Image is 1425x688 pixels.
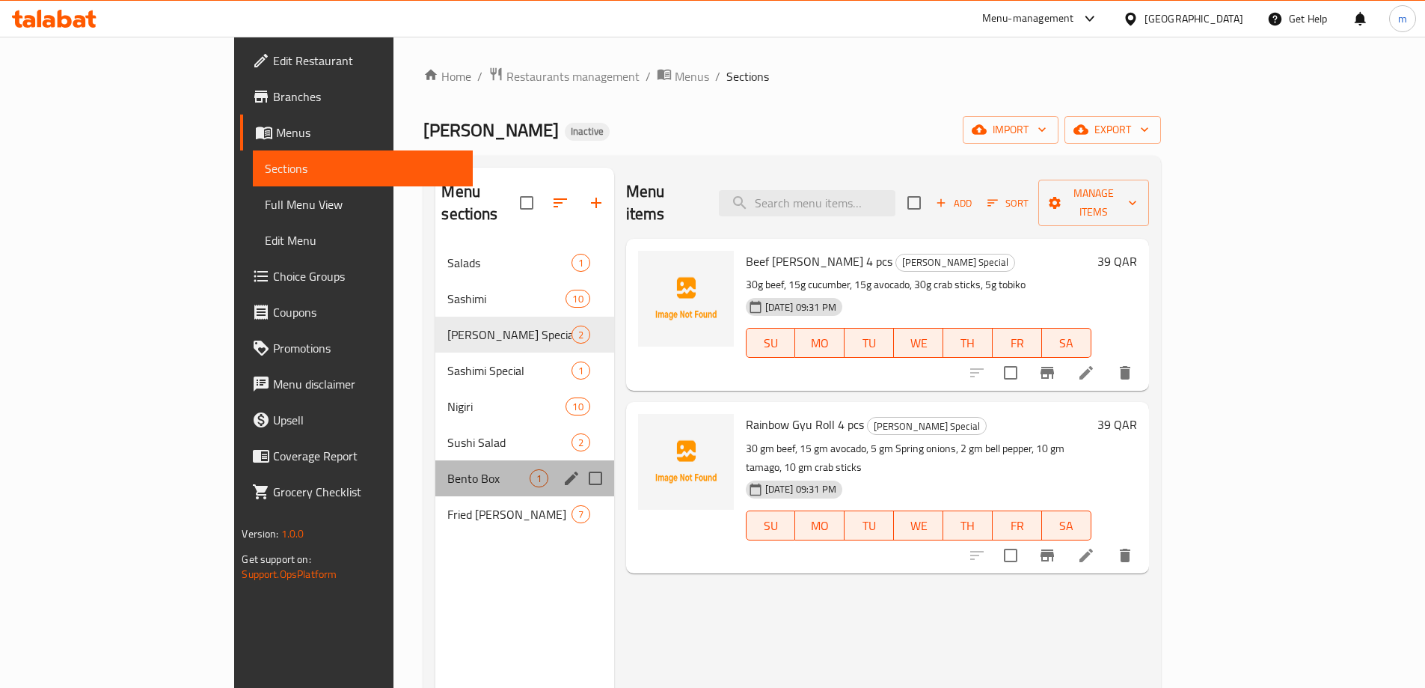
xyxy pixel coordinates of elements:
span: 1 [530,472,548,486]
h2: Menu sections [441,180,519,225]
span: import [975,121,1046,139]
li: / [646,67,651,85]
button: Sort [984,192,1032,215]
span: WE [900,515,937,537]
button: FR [993,511,1042,541]
span: export [1076,121,1149,139]
span: Select to update [995,357,1026,389]
span: [PERSON_NAME] Special [868,418,986,435]
button: FR [993,328,1042,358]
span: 10 [566,400,589,414]
div: Nigiri10 [435,389,613,424]
span: Get support on: [242,550,310,569]
div: Bento Box1edit [435,460,613,496]
span: [DATE] 09:31 PM [759,482,842,496]
span: Inactive [565,125,610,138]
span: SA [1048,515,1085,537]
span: [DATE] 09:31 PM [759,300,842,314]
span: Sashimi [447,290,566,308]
span: Bento Box [447,469,529,487]
button: WE [894,511,943,541]
button: SU [746,328,796,358]
span: WE [900,332,937,354]
div: items [571,505,590,523]
p: 30 gm beef, 15 gm avocado, 5 gm Spring onions, 2 gm bell pepper, 10 gm tamago, 10 gm crab sticks [746,439,1091,477]
a: Support.OpsPlatform [242,564,337,584]
h6: 39 QAR [1097,414,1137,435]
h6: 39 QAR [1097,251,1137,272]
span: SA [1048,332,1085,354]
span: Edit Restaurant [273,52,460,70]
span: Version: [242,524,278,544]
div: [PERSON_NAME] Special2 [435,317,613,353]
li: / [477,67,482,85]
nav: Menu sections [435,239,613,538]
a: Menu disclaimer [240,366,472,402]
button: MO [795,328,845,358]
span: Sushi Salad [447,433,571,451]
span: TU [851,332,888,354]
div: Menu-management [982,10,1074,28]
img: Beef Teriyaki Maki 4 pcs [638,251,734,347]
span: Upsell [273,411,460,429]
a: Branches [240,79,472,115]
a: Edit Restaurant [240,43,472,79]
span: Promotions [273,339,460,357]
a: Sections [253,150,472,186]
div: Fried [PERSON_NAME]7 [435,496,613,532]
span: 1.0.0 [281,524,304,544]
a: Coverage Report [240,438,472,474]
a: Upsell [240,402,472,438]
span: Edit Menu [265,231,460,249]
a: Choice Groups [240,258,472,294]
span: 7 [572,508,589,522]
a: Restaurants management [488,67,640,86]
button: Manage items [1038,180,1149,226]
p: 30g beef, 15g cucumber, 15g avocado, 30g crab sticks, 5g tobiko [746,275,1091,294]
span: Coupons [273,303,460,321]
span: Rainbow Gyu Roll 4 pcs [746,413,864,436]
div: Sashimi Special1 [435,353,613,389]
span: SU [753,332,790,354]
span: [PERSON_NAME] Special [896,254,1014,271]
span: Beef [PERSON_NAME] 4 pcs [746,250,892,273]
button: TH [943,511,993,541]
a: Menus [657,67,709,86]
span: Sections [265,159,460,177]
span: TH [949,332,987,354]
span: Branches [273,88,460,106]
button: WE [894,328,943,358]
span: Restaurants management [506,67,640,85]
a: Promotions [240,330,472,366]
button: TU [845,328,894,358]
button: SA [1042,328,1091,358]
button: TU [845,511,894,541]
span: Menus [276,124,460,141]
a: Full Menu View [253,186,472,222]
button: TH [943,328,993,358]
a: Coupons [240,294,472,330]
span: MO [801,515,839,537]
span: Full Menu View [265,195,460,213]
div: Ura Maki Special [895,254,1015,272]
div: Sushi Salad2 [435,424,613,460]
div: items [571,362,590,380]
span: Sashimi Special [447,362,571,380]
span: Nigiri [447,398,566,415]
span: Sort items [978,192,1038,215]
div: items [566,398,589,415]
span: MO [801,332,839,354]
span: 10 [566,292,589,306]
span: FR [999,515,1036,537]
span: Select all sections [511,187,542,219]
div: [GEOGRAPHIC_DATA] [1144,10,1243,27]
span: Sections [726,67,769,85]
h2: Menu items [626,180,701,225]
span: Menus [675,67,709,85]
span: Sort [987,195,1029,212]
span: Select to update [995,540,1026,571]
span: m [1398,10,1407,27]
span: Salads [447,254,571,272]
span: Fried [PERSON_NAME] [447,505,571,523]
span: 1 [572,256,589,270]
